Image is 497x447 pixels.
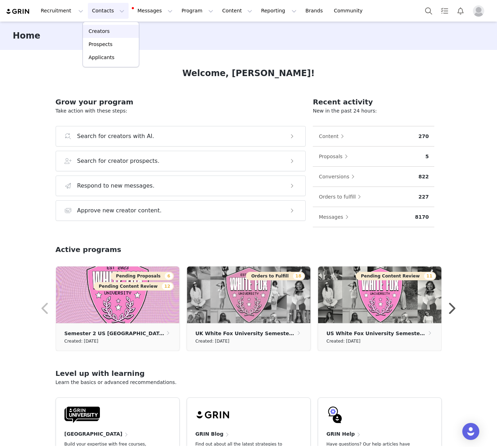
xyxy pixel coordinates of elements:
[177,3,218,19] button: Program
[356,272,436,280] button: Pending Content Review11
[246,272,305,280] button: Orders to Fulfill18
[318,151,351,162] button: Proposals
[182,67,315,80] h1: Welcome, [PERSON_NAME]!
[89,54,114,61] p: Applicants
[327,406,344,423] img: GRIN-help-icon.svg
[64,329,165,337] p: Semester 2 US [GEOGRAPHIC_DATA] Year 3 2025
[36,3,87,19] button: Recruitment
[196,329,296,337] p: UK White Fox University Semester 2 2024
[462,423,479,440] div: Open Intercom Messenger
[64,406,100,423] img: GRIN-University-Logo-Black.svg
[56,107,306,115] p: Take action with these steps:
[77,157,160,165] h3: Search for creator prospects.
[421,3,436,19] button: Search
[56,379,442,386] p: Learn the basics or advanced recommendations.
[418,193,429,201] p: 227
[111,272,174,280] button: Pending Proposals6
[437,3,452,19] a: Tasks
[418,173,429,180] p: 822
[56,126,306,147] button: Search for creators with AI.
[56,200,306,221] button: Approve new creator content.
[218,3,256,19] button: Content
[89,41,112,48] p: Prospects
[301,3,329,19] a: Brands
[318,171,358,182] button: Conversions
[6,8,30,15] img: grin logo
[318,131,348,142] button: Content
[327,337,361,345] small: Created: [DATE]
[257,3,301,19] button: Reporting
[327,329,427,337] p: US White Fox University Semester 1 2024
[318,267,441,323] img: ddbb7f20-5602-427a-9df6-5ccb1a29f55d.png
[313,107,434,115] p: New in the past 24 hours:
[473,5,484,17] img: placeholder-profile.jpg
[56,151,306,171] button: Search for creator prospects.
[313,97,434,107] h2: Recent activity
[64,337,98,345] small: Created: [DATE]
[453,3,468,19] button: Notifications
[318,191,365,202] button: Orders to fulfill
[77,206,162,215] h3: Approve new creator content.
[94,282,174,291] button: Pending Content Review12
[56,267,179,323] img: 79df8e27-4179-4891-b4ae-df22988c03c7.jpg
[196,430,224,438] h4: GRIN Blog
[469,5,491,17] button: Profile
[88,3,129,19] button: Contacts
[330,3,370,19] a: Community
[318,211,352,223] button: Messages
[56,97,306,107] h2: Grow your program
[56,176,306,196] button: Respond to new messages.
[196,337,230,345] small: Created: [DATE]
[425,153,429,160] p: 5
[89,28,110,35] p: Creators
[187,267,310,323] img: 2c7b809f-9069-405b-89f9-63745adb3176.png
[64,430,123,438] h4: [GEOGRAPHIC_DATA]
[77,132,154,141] h3: Search for creators with AI.
[196,406,231,423] img: grin-logo-black.svg
[13,29,40,42] h3: Home
[56,244,122,255] h2: Active programs
[327,430,355,438] h4: GRIN Help
[129,3,177,19] button: Messages
[77,182,155,190] h3: Respond to new messages.
[415,213,429,221] p: 8170
[418,133,429,140] p: 270
[56,368,442,379] h2: Level up with learning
